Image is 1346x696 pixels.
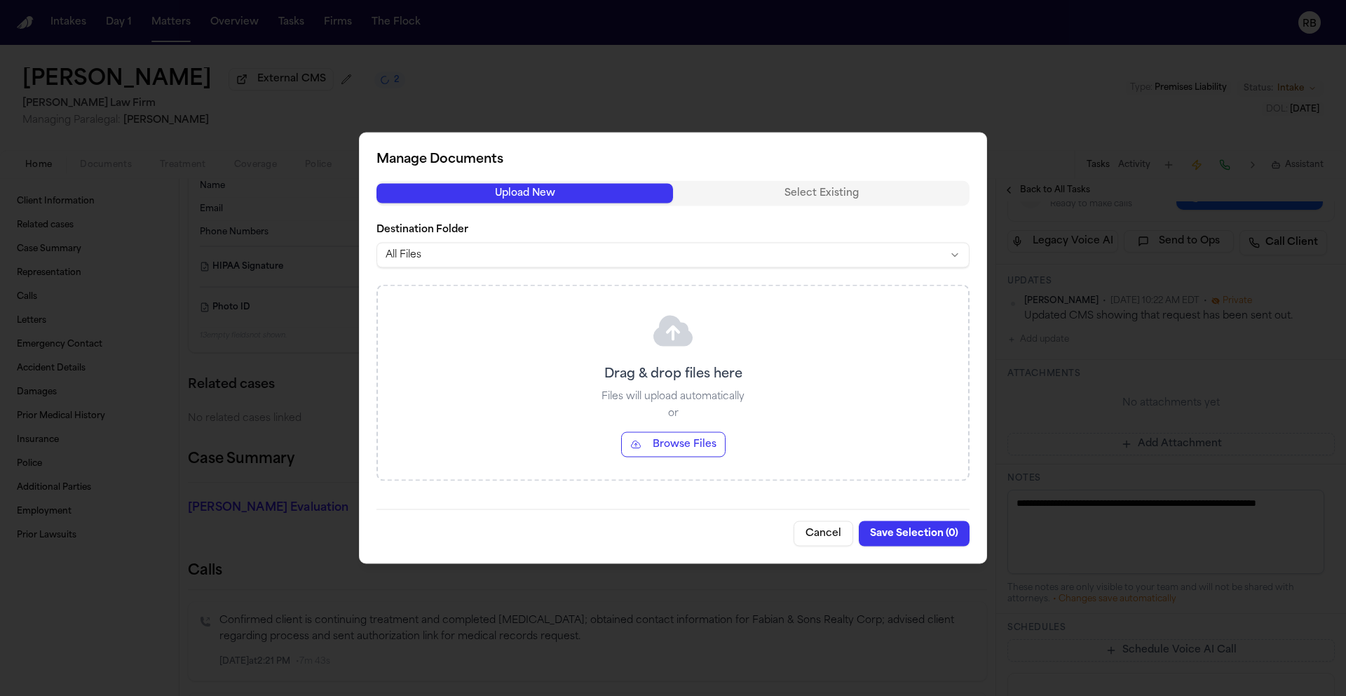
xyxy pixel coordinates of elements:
p: or [668,407,679,421]
button: Browse Files [621,432,726,457]
label: Destination Folder [376,223,970,237]
h2: Manage Documents [376,150,970,170]
button: Save Selection (0) [859,521,970,547]
button: Cancel [794,521,853,547]
p: Drag & drop files here [604,365,742,384]
button: Select Existing [673,184,970,203]
p: Files will upload automatically [601,390,745,404]
button: Upload New [376,184,673,203]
